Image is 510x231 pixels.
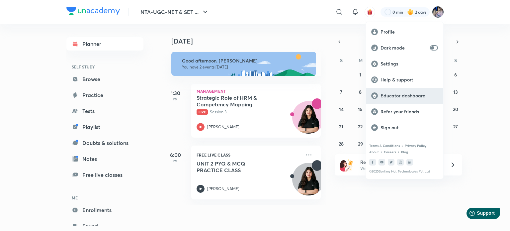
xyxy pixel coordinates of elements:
p: © 2025 Sorting Hat Technologies Pvt Ltd [369,170,440,173]
div: • [401,143,403,149]
a: Settings [366,56,443,72]
a: Help & support [366,72,443,88]
p: Sign out [381,125,438,131]
a: About [369,150,379,154]
p: Refer your friends [381,109,438,115]
a: Educator dashboard [366,88,443,104]
p: Profile [381,29,438,35]
p: Settings [381,61,438,67]
a: Privacy Policy [405,144,426,148]
p: Educator dashboard [381,93,438,99]
div: • [397,149,400,155]
p: Help & support [381,77,438,83]
a: Careers [384,150,396,154]
div: • [380,149,382,155]
a: Terms & Conditions [369,144,400,148]
p: Dark mode [381,45,427,51]
a: Profile [366,24,443,40]
iframe: Help widget launcher [451,205,503,224]
a: Blog [401,150,408,154]
a: Refer your friends [366,104,443,120]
